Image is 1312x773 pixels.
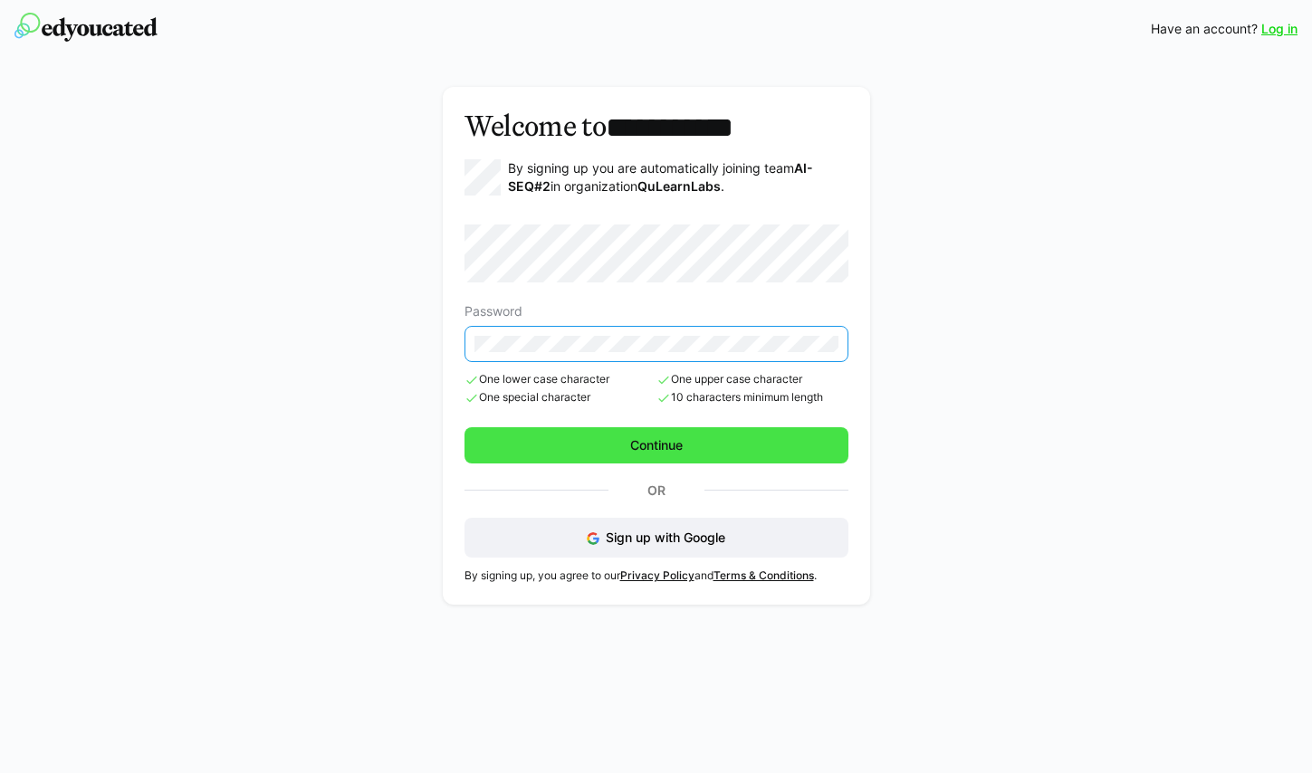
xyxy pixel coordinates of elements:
h3: Welcome to [464,109,848,145]
strong: QuLearnLabs [637,178,721,194]
button: Sign up with Google [464,518,848,558]
span: One lower case character [464,373,656,387]
span: One special character [464,391,656,406]
span: Continue [627,436,685,454]
span: Have an account? [1151,20,1258,38]
button: Continue [464,427,848,463]
span: Password [464,304,522,319]
img: edyoucated [14,13,158,42]
span: One upper case character [656,373,848,387]
span: 10 characters minimum length [656,391,848,406]
p: By signing up you are automatically joining team in organization . [508,159,848,196]
a: Log in [1261,20,1298,38]
span: Sign up with Google [606,530,725,545]
a: Privacy Policy [620,568,694,582]
p: By signing up, you agree to our and . [464,568,848,583]
a: Terms & Conditions [713,568,814,582]
p: Or [608,478,704,503]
